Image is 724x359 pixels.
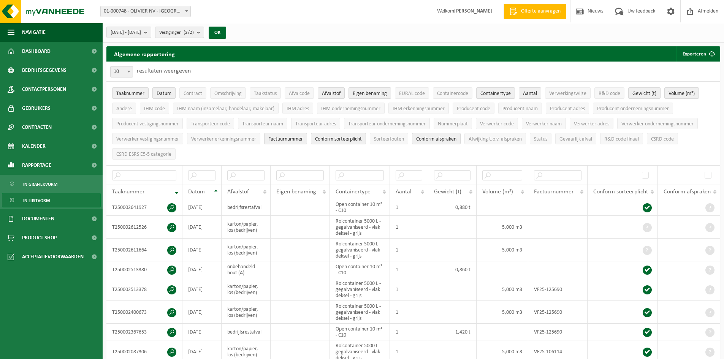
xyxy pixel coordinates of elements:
button: Conform afspraken : Activate to sort [412,133,461,144]
span: 01-000748 - OLIVIER NV - RUMBEKE [101,6,190,17]
span: Transporteur code [191,121,230,127]
td: 1 [390,216,428,239]
span: Factuurnummer [268,136,303,142]
span: Taaknummer [112,189,145,195]
td: VF25-125690 [528,278,588,301]
span: Gevaarlijk afval [559,136,592,142]
td: T250002367653 [106,324,182,340]
a: In grafiekvorm [2,177,101,191]
span: CSRD code [651,136,674,142]
td: T250002400673 [106,301,182,324]
span: Contactpersonen [22,80,66,99]
button: TaaknummerTaaknummer: Activate to remove sorting [112,87,149,99]
span: IHM erkenningsnummer [393,106,445,112]
button: SorteerfoutenSorteerfouten: Activate to sort [370,133,408,144]
span: Product Shop [22,228,57,247]
span: Transporteur ondernemingsnummer [348,121,426,127]
span: In grafiekvorm [23,177,57,191]
td: karton/papier, los (bedrijven) [222,239,271,261]
span: Eigen benaming [353,91,387,96]
td: bedrijfsrestafval [222,199,271,216]
td: Rolcontainer 5000 L - gegalvaniseerd - vlak deksel - grijs [330,301,390,324]
td: Rolcontainer 5000 L - gegalvaniseerd - vlak deksel - grijs [330,239,390,261]
span: Containercode [437,91,468,96]
count: (2/2) [184,30,194,35]
span: Datum [188,189,205,195]
button: VerwerkingswijzeVerwerkingswijze: Activate to sort [545,87,591,99]
td: [DATE] [182,301,222,324]
span: Andere [116,106,132,112]
span: Verwerker adres [574,121,609,127]
td: karton/papier, los (bedrijven) [222,301,271,324]
span: Transporteur adres [295,121,336,127]
span: Afwijking t.o.v. afspraken [469,136,522,142]
button: NummerplaatNummerplaat: Activate to sort [434,118,472,129]
label: resultaten weergeven [137,68,191,74]
button: [DATE] - [DATE] [106,27,151,38]
span: 10 [111,66,133,77]
h2: Algemene rapportering [106,46,182,62]
span: Factuurnummer [534,189,574,195]
span: R&D code [599,91,620,96]
button: ContainercodeContainercode: Activate to sort [433,87,472,99]
a: Offerte aanvragen [504,4,566,19]
td: 1 [390,261,428,278]
button: Transporteur adresTransporteur adres: Activate to sort [291,118,340,129]
span: Gebruikers [22,99,51,118]
td: VF25-125690 [528,324,588,340]
button: R&D code finaalR&amp;D code finaal: Activate to sort [600,133,643,144]
td: [DATE] [182,239,222,261]
button: Producent ondernemingsnummerProducent ondernemingsnummer: Activate to sort [593,103,673,114]
button: Eigen benamingEigen benaming: Activate to sort [349,87,391,99]
td: T250002513378 [106,278,182,301]
button: Verwerker vestigingsnummerVerwerker vestigingsnummer: Activate to sort [112,133,183,144]
span: Aantal [523,91,537,96]
button: IHM codeIHM code: Activate to sort [140,103,169,114]
button: AfvalstofAfvalstof: Activate to sort [318,87,345,99]
strong: [PERSON_NAME] [454,8,492,14]
button: Verwerker adresVerwerker adres: Activate to sort [570,118,613,129]
button: OK [209,27,226,39]
span: Bedrijfsgegevens [22,61,67,80]
td: 1 [390,324,428,340]
span: Producent naam [502,106,538,112]
td: 0,860 t [428,261,477,278]
span: Navigatie [22,23,46,42]
span: 10 [110,66,133,77]
button: IHM erkenningsnummerIHM erkenningsnummer: Activate to sort [388,103,449,114]
span: Verwerker vestigingsnummer [116,136,179,142]
span: CSRD ESRS E5-5 categorie [116,152,171,157]
span: Conform sorteerplicht [315,136,362,142]
span: Verwerker erkenningsnummer [191,136,256,142]
button: IHM adresIHM adres: Activate to sort [282,103,313,114]
span: Documenten [22,209,54,228]
span: EURAL code [399,91,425,96]
span: Verwerker ondernemingsnummer [621,121,694,127]
td: [DATE] [182,261,222,278]
button: Afwijking t.o.v. afsprakenAfwijking t.o.v. afspraken: Activate to sort [464,133,526,144]
span: R&D code finaal [604,136,639,142]
button: CSRD ESRS E5-5 categorieCSRD ESRS E5-5 categorie: Activate to sort [112,148,176,160]
td: 5,000 m3 [477,216,528,239]
button: IHM naam (inzamelaar, handelaar, makelaar)IHM naam (inzamelaar, handelaar, makelaar): Activate to... [173,103,279,114]
span: Afvalstof [227,189,249,195]
span: Gewicht (t) [434,189,461,195]
button: ContractContract: Activate to sort [179,87,206,99]
span: Conform sorteerplicht [593,189,648,195]
td: karton/papier, los (bedrijven) [222,278,271,301]
button: Transporteur codeTransporteur code: Activate to sort [187,118,234,129]
td: 1 [390,301,428,324]
td: T250002612526 [106,216,182,239]
span: Offerte aanvragen [519,8,562,15]
button: R&D codeR&amp;D code: Activate to sort [594,87,624,99]
span: Transporteur naam [242,121,283,127]
span: Contract [184,91,202,96]
button: Producent vestigingsnummerProducent vestigingsnummer: Activate to sort [112,118,183,129]
button: Verwerker ondernemingsnummerVerwerker ondernemingsnummer: Activate to sort [617,118,698,129]
span: Producent vestigingsnummer [116,121,179,127]
span: Afvalcode [289,91,310,96]
button: AfvalcodeAfvalcode: Activate to sort [285,87,314,99]
td: [DATE] [182,216,222,239]
span: Volume (m³) [669,91,695,96]
span: Dashboard [22,42,51,61]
